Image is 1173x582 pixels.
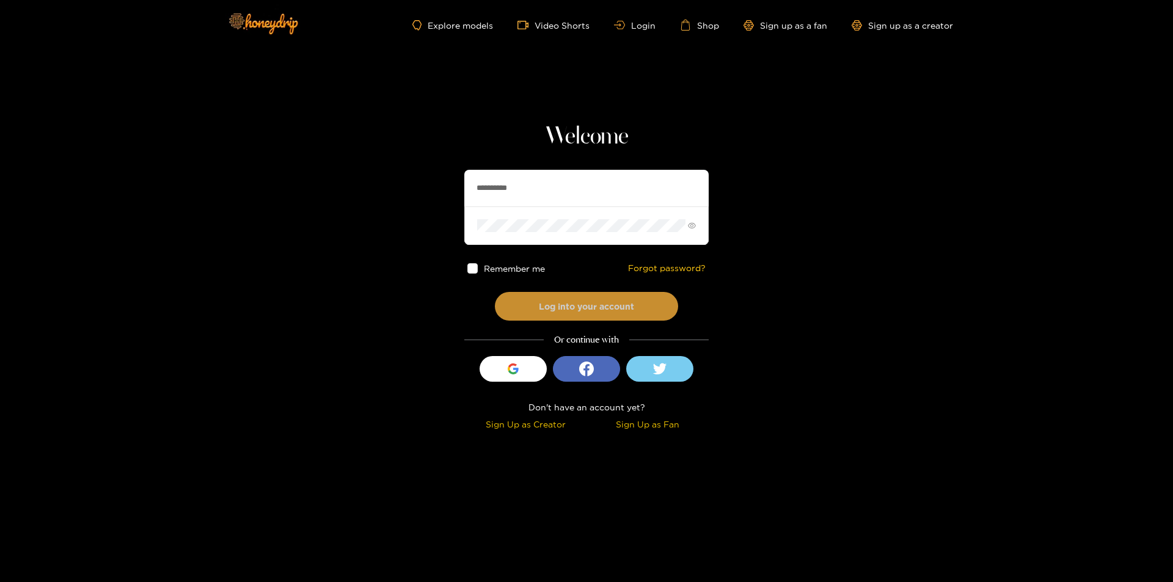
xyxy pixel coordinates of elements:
[517,20,535,31] span: video-camera
[590,417,706,431] div: Sign Up as Fan
[464,400,709,414] div: Don't have an account yet?
[412,20,493,31] a: Explore models
[680,20,719,31] a: Shop
[852,20,953,31] a: Sign up as a creator
[467,417,583,431] div: Sign Up as Creator
[688,222,696,230] span: eye
[628,263,706,274] a: Forgot password?
[484,264,545,273] span: Remember me
[744,20,827,31] a: Sign up as a fan
[464,333,709,347] div: Or continue with
[517,20,590,31] a: Video Shorts
[614,21,656,30] a: Login
[495,292,678,321] button: Log into your account
[464,122,709,151] h1: Welcome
